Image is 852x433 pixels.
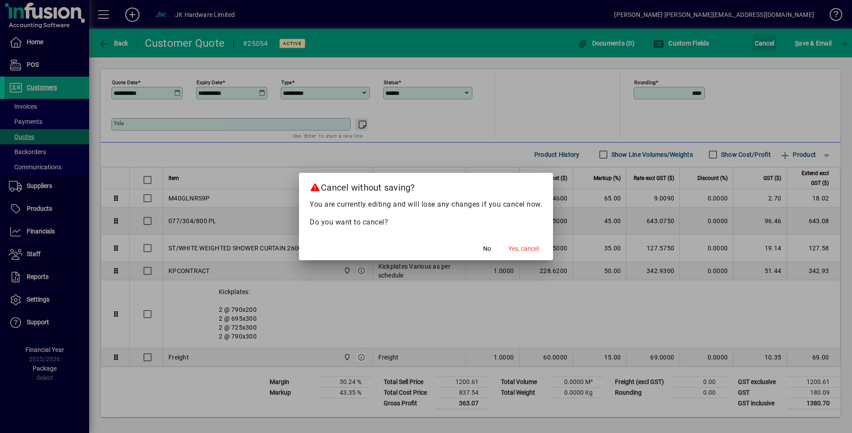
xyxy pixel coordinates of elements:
button: Yes, cancel [505,241,542,257]
p: You are currently editing and will lose any changes if you cancel now. [310,199,542,210]
button: No [473,241,501,257]
h2: Cancel without saving? [299,173,553,199]
span: No [483,244,491,253]
span: Yes, cancel [508,244,539,253]
p: Do you want to cancel? [310,217,542,228]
